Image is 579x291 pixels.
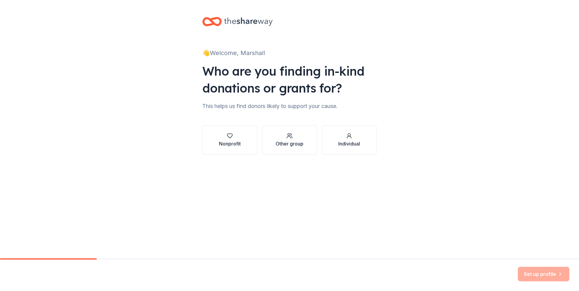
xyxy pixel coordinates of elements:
[322,126,377,155] button: Individual
[276,140,303,147] div: Other group
[202,63,377,96] div: Who are you finding in-kind donations or grants for?
[219,140,241,147] div: Nonprofit
[202,126,257,155] button: Nonprofit
[262,126,317,155] button: Other group
[202,48,377,58] div: 👋 Welcome, Marshal!
[338,140,360,147] div: Individual
[202,101,377,111] div: This helps us find donors likely to support your cause.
